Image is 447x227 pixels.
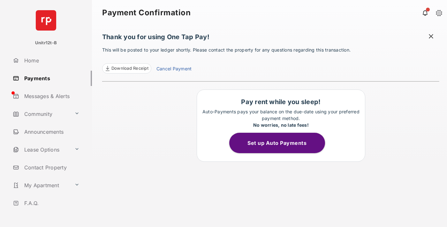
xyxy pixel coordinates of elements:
a: Cancel Payment [156,65,192,74]
button: Set up Auto Payments [229,133,325,153]
a: Community [10,106,72,122]
img: svg+xml;base64,PHN2ZyB4bWxucz0iaHR0cDovL3d3dy53My5vcmcvMjAwMC9zdmciIHdpZHRoPSI2NCIgaGVpZ2h0PSI2NC... [36,10,56,31]
a: Download Receipt [102,63,151,74]
h1: Thank you for using One Tap Pay! [102,33,439,44]
p: This will be posted to your ledger shortly. Please contact the property for any questions regardi... [102,46,439,74]
a: Messages & Alerts [10,89,92,104]
p: Auto-Payments pays your balance on the due-date using your preferred payment method. [200,108,362,128]
a: Payments [10,71,92,86]
a: Home [10,53,92,68]
a: Set up Auto Payments [229,140,333,146]
h1: Pay rent while you sleep! [200,98,362,106]
strong: Payment Confirmation [102,9,191,17]
a: My Apartment [10,178,72,193]
span: Download Receipt [111,65,148,72]
p: Unitr12t-B [35,40,57,46]
a: Contact Property [10,160,92,175]
a: F.A.Q. [10,195,92,211]
a: Announcements [10,124,92,139]
a: Lease Options [10,142,72,157]
div: No worries, no late fees! [200,122,362,128]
